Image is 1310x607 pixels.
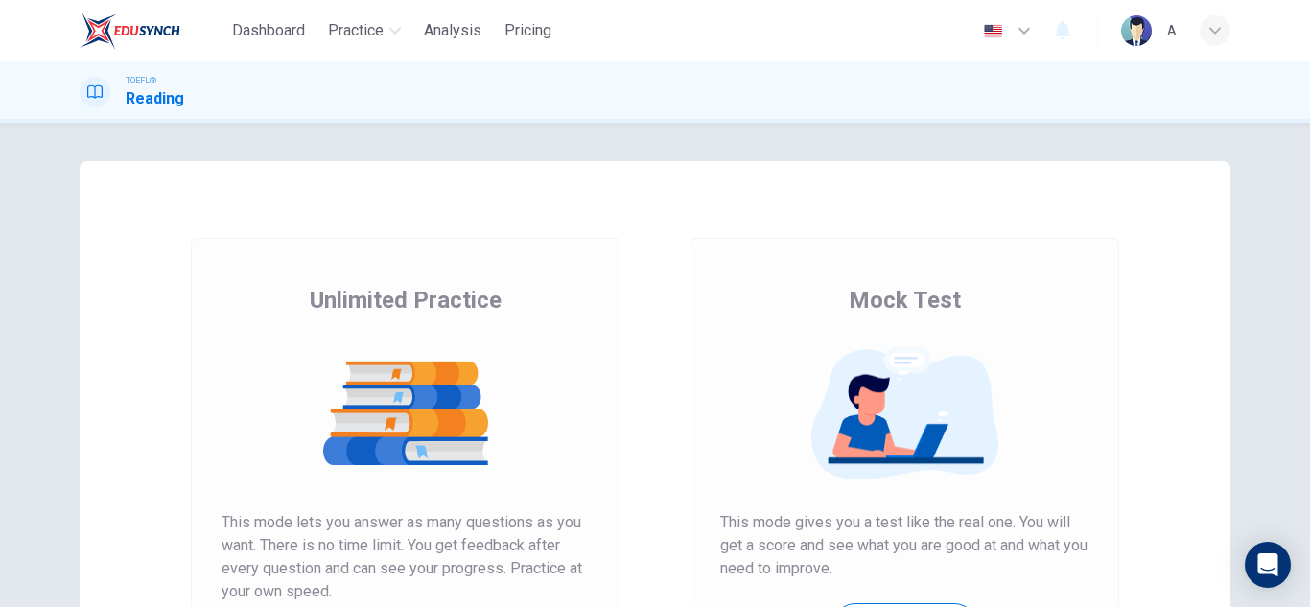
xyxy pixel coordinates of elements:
span: Practice [328,19,384,42]
span: This mode gives you a test like the real one. You will get a score and see what you are good at a... [720,511,1088,580]
img: Profile picture [1121,15,1152,46]
button: Practice [320,13,409,48]
span: TOEFL® [126,74,156,87]
a: EduSynch logo [80,12,224,50]
span: Mock Test [849,285,961,315]
span: This mode lets you answer as many questions as you want. There is no time limit. You get feedback... [222,511,590,603]
img: en [981,24,1005,38]
span: Analysis [424,19,481,42]
div: Open Intercom Messenger [1245,542,1291,588]
img: EduSynch logo [80,12,180,50]
span: Dashboard [232,19,305,42]
button: Analysis [416,13,489,48]
div: A [1167,19,1177,42]
span: Pricing [504,19,551,42]
span: Unlimited Practice [310,285,502,315]
h1: Reading [126,87,184,110]
button: Pricing [497,13,559,48]
button: Dashboard [224,13,313,48]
